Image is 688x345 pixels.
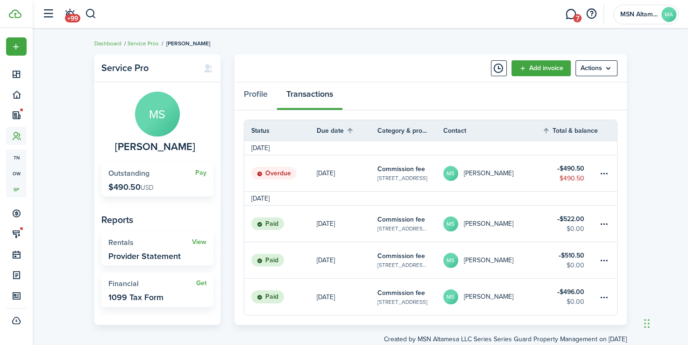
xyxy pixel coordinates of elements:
iframe: Chat Widget [532,244,688,345]
a: Commission fee[STREET_ADDRESS][PERSON_NAME] [377,206,443,242]
p: [DATE] [317,292,335,302]
table-info-title: Commission fee [377,164,425,174]
a: Paid [244,206,317,242]
button: Timeline [491,60,507,76]
panel-main-subtitle: Reports [101,213,213,227]
span: MSN Altamesa LLC Series Series Guard Property Management [620,11,658,18]
a: ow [6,165,27,181]
th: Contact [443,126,542,136]
span: 7 [573,14,582,22]
table-subtitle: [STREET_ADDRESS] [377,298,427,306]
span: Outstanding [108,168,149,179]
table-profile-info-text: [PERSON_NAME] [464,293,513,301]
table-amount-title: $490.50 [557,164,584,173]
th: Sort [317,125,377,136]
a: tn [6,150,27,165]
table-profile-info-text: [PERSON_NAME] [464,170,513,177]
span: [PERSON_NAME] [166,39,210,48]
avatar-text: MS [443,216,458,231]
widget-stats-title: Rentals [108,238,192,247]
a: Commission fee[STREET_ADDRESS] [377,279,443,315]
table-info-title: Commission fee [377,288,425,298]
a: Commission fee[STREET_ADDRESS] [377,155,443,191]
a: Paid [244,279,317,315]
th: Status [244,126,317,136]
p: $490.50 [108,182,154,192]
avatar-text: MS [443,289,458,304]
p: [DATE] [317,219,335,229]
button: Open resource center [583,6,599,22]
table-subtitle: [STREET_ADDRESS] [377,174,427,182]
a: Add invoice [511,60,571,76]
a: Commission fee[STREET_ADDRESS][PERSON_NAME] [377,242,443,278]
status: Paid [251,217,284,230]
p: [DATE] [317,168,335,178]
a: $522.00$0.00 [542,206,598,242]
table-profile-info-text: [PERSON_NAME] [464,220,513,228]
table-amount-description: $490.50 [559,173,584,183]
table-info-title: Commission fee [377,215,425,224]
table-profile-info-text: [PERSON_NAME] [464,257,513,264]
widget-stats-description: 1099 Tax Form [108,293,163,302]
avatar-text: MA [661,7,676,22]
a: [DATE] [317,155,377,191]
a: sp [6,181,27,197]
button: Open menu [6,37,27,56]
a: Profile [234,82,277,110]
span: Melissa Sanchez [115,141,195,153]
p: [DATE] [317,255,335,265]
widget-stats-description: Provider Statement [108,252,181,261]
a: [DATE] [317,206,377,242]
div: Drag [644,309,650,338]
a: Overdue [244,155,317,191]
widget-stats-title: Financial [108,280,196,288]
a: MS[PERSON_NAME] [443,242,542,278]
a: MS[PERSON_NAME] [443,279,542,315]
a: $490.50$490.50 [542,155,598,191]
a: [DATE] [317,242,377,278]
status: Paid [251,290,284,303]
a: MS[PERSON_NAME] [443,206,542,242]
table-info-title: Commission fee [377,251,425,261]
button: Search [85,6,97,22]
a: Service Pros [128,39,159,48]
status: Paid [251,254,284,267]
th: Category & property [377,126,443,136]
a: [DATE] [317,279,377,315]
table-amount-title: $522.00 [557,214,584,224]
a: Notifications [61,2,78,26]
a: Get [196,280,206,287]
status: Overdue [251,167,297,180]
button: Open sidebar [39,5,57,23]
avatar-text: MS [443,253,458,268]
a: Dashboard [94,39,121,48]
button: Open menu [575,60,617,76]
td: [DATE] [244,143,277,153]
a: $510.50$0.00 [542,242,598,278]
a: Paid [244,242,317,278]
created-at: Created by MSN Altamesa LLC Series Series Guard Property Management on [DATE] [94,325,627,344]
panel-main-title: Service Pro [101,63,194,73]
span: +99 [65,14,80,22]
menu-btn: Actions [575,60,617,76]
span: USD [141,183,154,193]
table-subtitle: [STREET_ADDRESS][PERSON_NAME] [377,224,429,233]
a: Messaging [562,2,580,26]
a: Pay [195,169,206,177]
avatar-text: MS [135,92,180,137]
a: MS[PERSON_NAME] [443,155,542,191]
avatar-text: MS [443,166,458,181]
table-subtitle: [STREET_ADDRESS][PERSON_NAME] [377,261,429,269]
a: View [192,238,206,246]
th: Sort [542,125,598,136]
img: TenantCloud [9,9,21,18]
td: [DATE] [244,194,277,203]
table-amount-description: $0.00 [566,224,584,234]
